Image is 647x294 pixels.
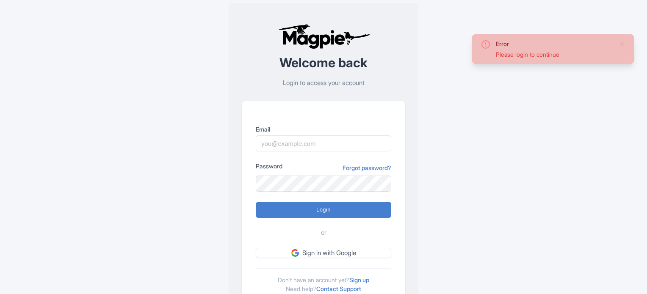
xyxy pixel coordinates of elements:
div: Error [496,39,612,48]
label: Email [256,125,391,134]
img: logo-ab69f6fb50320c5b225c76a69d11143b.png [276,24,371,49]
button: Close [619,39,625,49]
span: or [321,228,326,238]
input: you@example.com [256,135,391,151]
p: Login to access your account [242,78,405,88]
h2: Welcome back [242,56,405,70]
img: google.svg [291,249,299,257]
div: Please login to continue [496,50,612,59]
a: Forgot password? [343,163,391,172]
a: Sign up [349,276,369,283]
a: Sign in with Google [256,248,391,258]
a: Contact Support [316,285,361,292]
input: Login [256,202,391,218]
label: Password [256,162,282,170]
div: Don't have an account yet? Need help? [256,268,391,293]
